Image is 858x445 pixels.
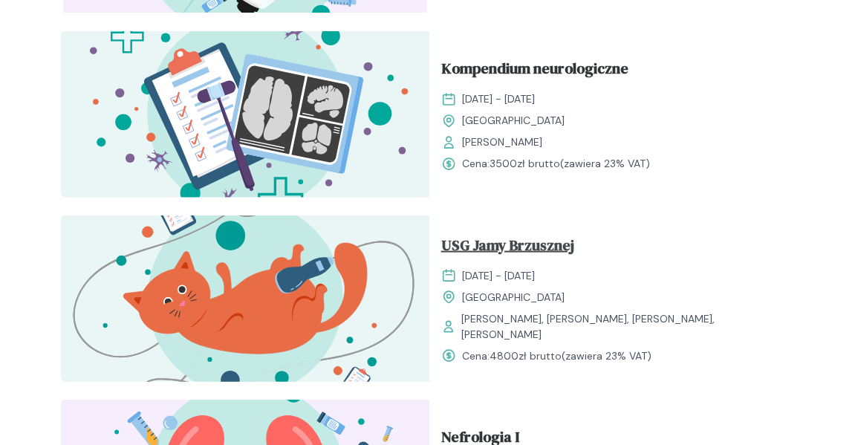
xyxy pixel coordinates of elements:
span: Kompendium neurologiczne [441,56,628,85]
span: [GEOGRAPHIC_DATA] [462,112,565,128]
span: USG Jamy Brzusznej [441,233,574,262]
span: Cena: (zawiera 23% VAT) [462,155,650,171]
img: ZpbG_h5LeNNTxNnP_USG_JB_T.svg [61,215,429,381]
span: 3500 zł brutto [490,156,560,169]
span: 4800 zł brutto [490,348,562,362]
a: USG Jamy Brzusznej [441,233,786,262]
span: [GEOGRAPHIC_DATA] [462,289,565,305]
img: Z2B805bqstJ98kzs_Neuro_T.svg [61,30,429,197]
span: [PERSON_NAME], [PERSON_NAME], [PERSON_NAME], [PERSON_NAME] [461,311,786,342]
span: Cena: (zawiera 23% VAT) [462,348,651,363]
span: [DATE] - [DATE] [462,91,535,106]
span: [PERSON_NAME] [462,134,542,149]
a: Kompendium neurologiczne [441,56,786,85]
span: [DATE] - [DATE] [462,267,535,283]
